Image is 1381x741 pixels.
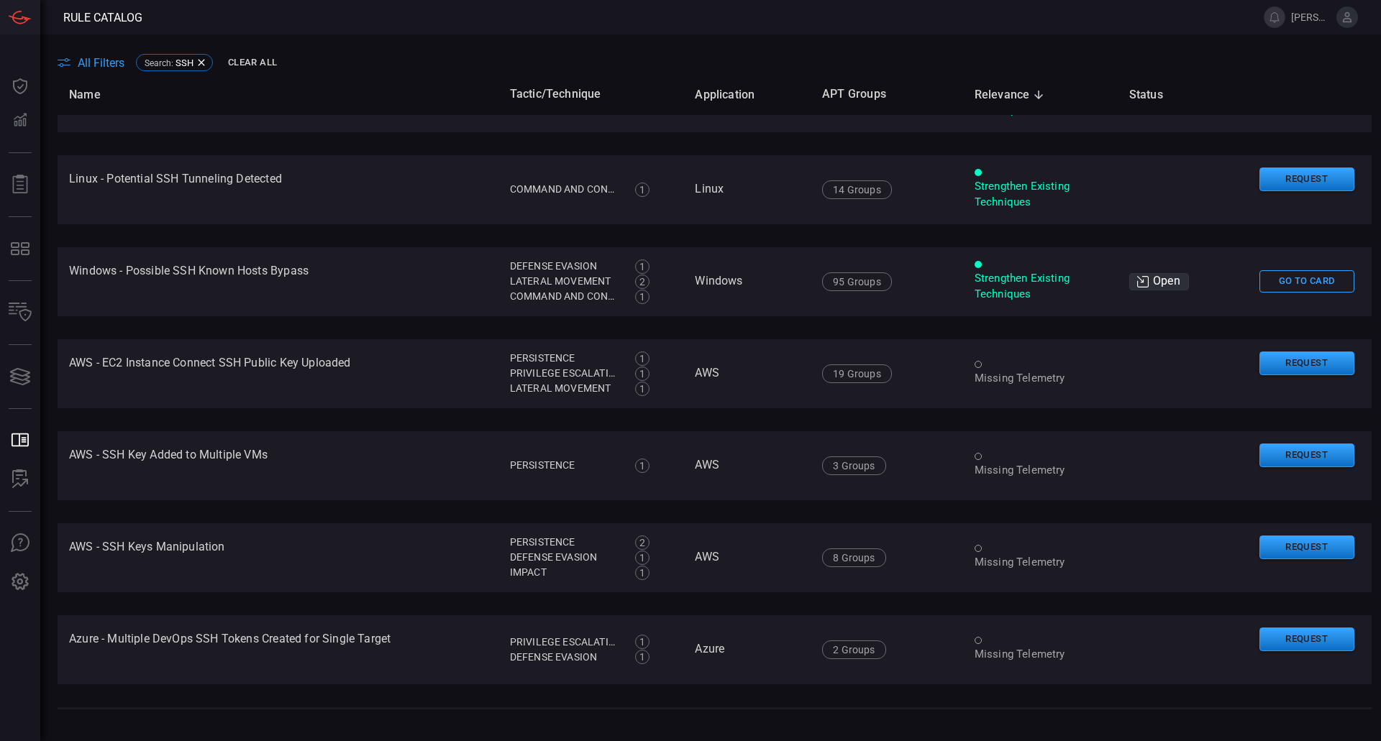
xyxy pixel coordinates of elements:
div: 1 [635,566,650,580]
button: Rule Catalog [3,423,37,458]
div: 1 [635,367,650,381]
td: Windows - Possible SSH Known Hosts Bypass [58,247,498,316]
button: Ask Us A Question [3,526,37,561]
td: Windows [683,247,811,316]
div: 1 [635,650,650,664]
td: AWS - SSH Key Added to Multiple VMs [58,431,498,500]
td: AWS [683,339,811,408]
div: Missing Telemetry [975,647,1106,662]
td: AWS [683,431,811,500]
div: Impact [510,565,620,580]
div: 1 [635,259,650,274]
button: Request [1259,443,1354,467]
div: 1 [635,635,650,649]
button: Reports [3,167,37,202]
div: Lateral Movement [510,381,620,396]
button: MITRE - Detection Posture [3,231,37,266]
div: Lateral Movement [510,274,620,289]
div: Persistence [510,535,620,550]
div: 1 [635,351,650,366]
div: 2 [635,275,650,289]
div: Persistence [510,458,620,473]
div: 1 [635,183,650,197]
button: Detections [3,103,37,138]
button: Request [1259,351,1354,375]
span: SSH [176,57,193,68]
div: Defense Evasion [510,650,620,665]
td: Azure [683,615,811,684]
div: Defense Evasion [510,259,620,274]
div: 95 Groups [822,272,892,291]
div: 3 Groups [822,456,885,475]
th: Tactic/Technique [498,74,684,115]
div: Strengthen Existing Techniques [975,179,1106,210]
div: Missing Telemetry [975,555,1106,570]
td: Azure - Multiple DevOps SSH Tokens Created for Single Target [58,615,498,684]
span: [PERSON_NAME].[PERSON_NAME] [1291,11,1331,23]
span: Name [69,86,119,103]
div: 14 Groups [822,180,892,199]
div: 19 Groups [822,364,892,383]
span: Status [1129,86,1182,103]
td: Linux - Potential SSH Tunneling Detected [58,155,498,224]
div: Strengthen Existing Techniques [975,271,1106,302]
div: 2 [635,535,650,550]
div: 2 Groups [822,640,885,659]
td: AWS - EC2 Instance Connect SSH Public Key Uploaded [58,339,498,408]
button: Go To Card [1259,270,1354,293]
div: Command and Control [510,289,620,304]
div: 1 [635,551,650,565]
button: Request [1259,627,1354,651]
div: 1 [635,459,650,473]
div: Open [1129,273,1189,290]
div: Privilege Escalation [510,366,620,381]
button: ALERT ANALYSIS [3,462,37,497]
div: Command and Control [510,182,620,197]
div: Missing Telemetry [975,371,1106,386]
span: Relevance [975,86,1049,103]
div: 8 Groups [822,548,885,567]
span: Application [695,86,773,103]
button: Request [1259,167,1354,191]
button: Dashboard [3,69,37,103]
div: 1 [635,290,650,304]
td: AWS - SSH Keys Manipulation [58,523,498,592]
button: Clear All [224,52,281,74]
span: All Filters [78,56,124,70]
div: Privilege Escalation [510,635,620,650]
div: 1 [635,382,650,396]
span: Search : [145,58,173,68]
span: Rule Catalog [63,11,142,24]
div: Persistence [510,351,620,366]
button: Preferences [3,565,37,599]
button: Inventory [3,295,37,330]
td: AWS [683,523,811,592]
button: All Filters [58,56,124,70]
td: Linux [683,155,811,224]
th: APT Groups [811,74,963,115]
button: Request [1259,535,1354,559]
div: Missing Telemetry [975,463,1106,478]
div: Defense Evasion [510,550,620,565]
div: Search:SSH [136,54,213,71]
button: Cards [3,359,37,394]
